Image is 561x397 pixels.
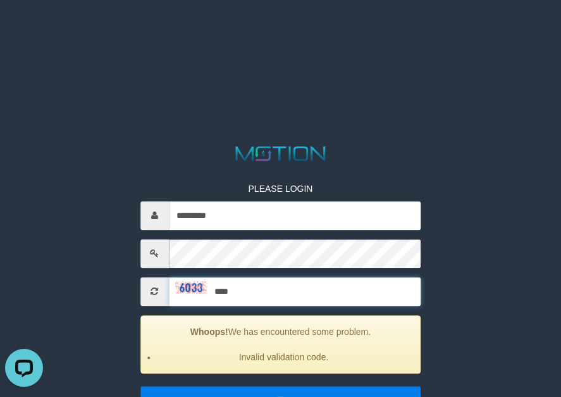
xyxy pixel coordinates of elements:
[157,351,411,363] li: Invalid validation code.
[190,327,228,337] strong: Whoops!
[5,5,43,43] button: Open LiveChat chat widget
[175,281,207,294] img: captcha
[231,144,330,163] img: MOTION_logo.png
[140,182,421,195] p: PLEASE LOGIN
[140,315,421,374] div: We has encountered some problem.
